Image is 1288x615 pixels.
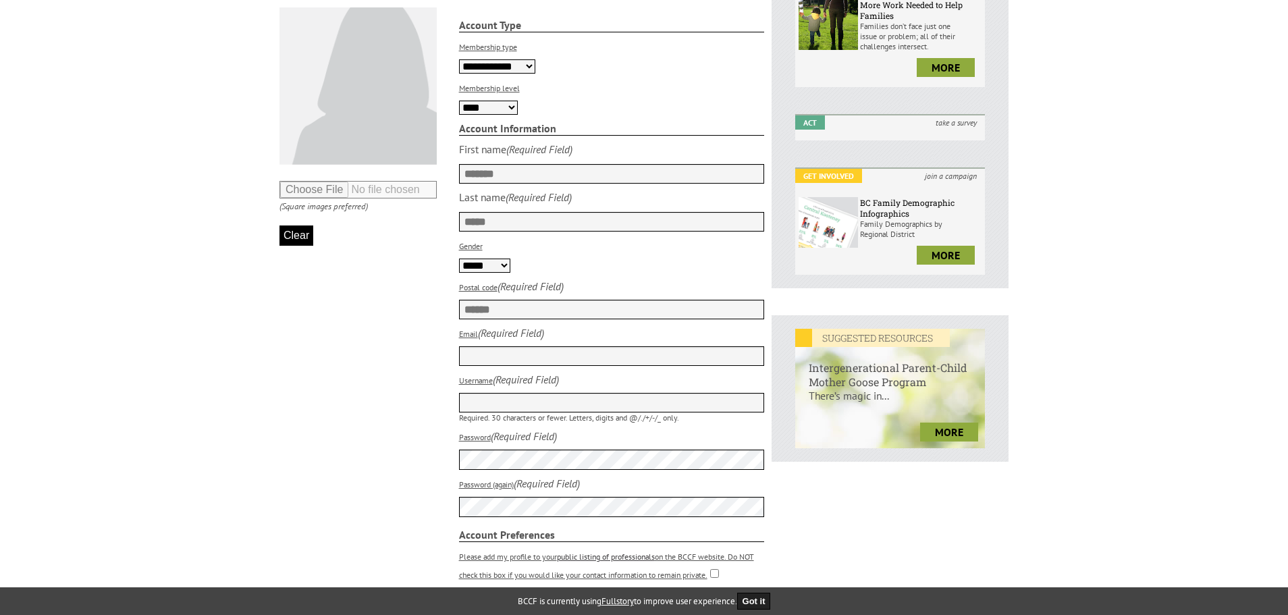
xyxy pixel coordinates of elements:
[795,329,950,347] em: SUGGESTED RESOURCES
[928,115,985,130] i: take a survey
[601,595,634,607] a: Fullstory
[459,412,765,423] p: Required. 30 characters or fewer. Letters, digits and @/./+/-/_ only.
[795,169,862,183] em: Get Involved
[279,225,313,246] button: Clear
[860,197,982,219] h6: BC Family Demographic Infographics
[459,83,520,93] label: Membership level
[459,329,478,339] label: Email
[459,190,506,204] div: Last name
[493,373,559,386] i: (Required Field)
[459,241,483,251] label: Gender
[506,190,572,204] i: (Required Field)
[459,18,765,32] strong: Account Type
[917,169,985,183] i: join a campaign
[860,21,982,51] p: Families don’t face just one issue or problem; all of their challenges intersect.
[795,389,985,416] p: There’s magic in...
[279,7,437,165] img: Default User Photo
[514,477,580,490] i: (Required Field)
[917,58,975,77] a: more
[917,246,975,265] a: more
[920,423,978,442] a: more
[459,432,491,442] label: Password
[491,429,557,443] i: (Required Field)
[459,282,498,292] label: Postal code
[459,142,506,156] div: First name
[860,219,982,239] p: Family Demographics by Regional District
[459,42,517,52] label: Membership type
[279,200,368,212] i: (Square images preferred)
[737,593,771,610] button: Got it
[459,479,514,489] label: Password (again)
[557,552,655,562] a: public listing of professionals
[795,347,985,389] h6: Intergenerational Parent-Child Mother Goose Program
[506,142,572,156] i: (Required Field)
[795,115,825,130] em: Act
[459,552,754,580] label: Please add my profile to your on the BCCF website. Do NOT check this box if you would like your c...
[498,279,564,293] i: (Required Field)
[459,122,765,136] strong: Account Information
[478,326,544,340] i: (Required Field)
[459,375,493,385] label: Username
[459,528,765,542] strong: Account Preferences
